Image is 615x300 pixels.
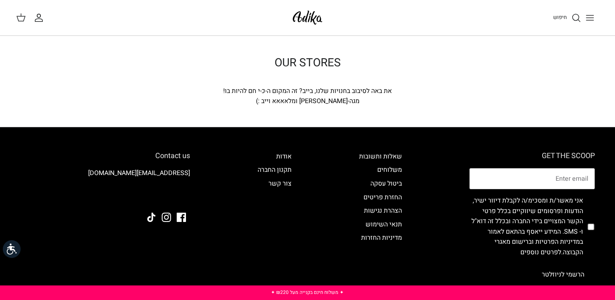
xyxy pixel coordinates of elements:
div: Secondary navigation [351,152,410,285]
a: הצהרת נגישות [364,206,402,215]
a: חיפוש [553,13,581,23]
a: [EMAIL_ADDRESS][DOMAIN_NAME] [88,168,190,178]
a: תנאי השימוש [366,220,402,229]
a: ✦ משלוח חינם בקנייה מעל ₪220 ✦ [271,289,344,296]
a: מדיניות החזרות [361,233,402,243]
h6: GET THE SCOOP [469,152,595,161]
span: חיפוש [553,13,567,21]
div: Secondary navigation [249,152,300,285]
a: תקנון החברה [258,165,292,175]
a: החשבון שלי [34,13,47,23]
a: החזרת פריטים [364,192,402,202]
a: צור קשר [268,179,292,188]
label: אני מאשר/ת ומסכימ/ה לקבלת דיוור ישיר, הודעות ופרסומים שיווקיים בכלל פרטי הקשר המצויים בידי החברה ... [469,196,583,258]
button: הרשמי לניוזלטר [531,264,595,285]
a: Facebook [177,213,186,222]
h1: OUR STORES [162,56,453,70]
a: Instagram [162,213,171,222]
a: ביטול עסקה [370,179,402,188]
img: Adika IL [290,8,325,27]
img: Adika IL [168,191,190,201]
a: אודות [276,152,292,161]
h6: Contact us [20,152,190,161]
a: משלוחים [377,165,402,175]
input: Email [469,168,595,189]
div: מגה-[PERSON_NAME] ומלאאאא וייב :) [162,96,453,107]
div: את באה לסיבוב בחנויות שלנו, בייב? זה המקום ה-כ-י חם להיות בו! [162,86,453,97]
a: Tiktok [147,213,156,222]
a: שאלות ותשובות [359,152,402,161]
button: Toggle menu [581,9,599,27]
a: לפרטים נוספים [520,247,561,257]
